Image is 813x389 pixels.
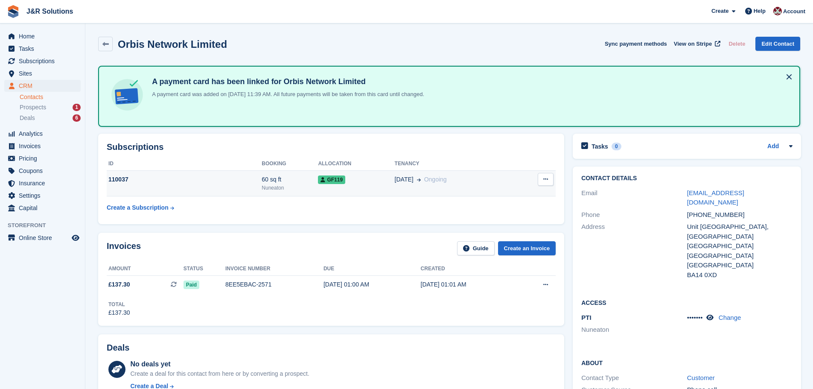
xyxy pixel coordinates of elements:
[323,280,421,289] div: [DATE] 01:00 AM
[109,77,145,113] img: card-linked-ebf98d0992dc2aeb22e95c0e3c79077019eb2392cfd83c6a337811c24bc77127.svg
[19,55,70,67] span: Subscriptions
[581,175,793,182] h2: Contact Details
[19,202,70,214] span: Capital
[4,177,81,189] a: menu
[687,260,793,270] div: [GEOGRAPHIC_DATA]
[19,128,70,140] span: Analytics
[184,281,199,289] span: Paid
[687,222,793,241] div: Unit [GEOGRAPHIC_DATA], [GEOGRAPHIC_DATA]
[225,262,323,276] th: Invoice number
[70,233,81,243] a: Preview store
[73,104,81,111] div: 1
[395,175,414,184] span: [DATE]
[19,165,70,177] span: Coupons
[20,93,81,101] a: Contacts
[108,301,130,308] div: Total
[687,374,715,381] a: Customer
[581,358,793,367] h2: About
[19,232,70,244] span: Online Store
[107,343,129,353] h2: Deals
[108,308,130,317] div: £137.30
[755,37,800,51] a: Edit Contact
[130,359,309,369] div: No deals yet
[498,241,556,255] a: Create an Invoice
[108,280,130,289] span: £137.30
[20,103,81,112] a: Prospects 1
[149,77,424,87] h4: A payment card has been linked for Orbis Network Limited
[323,262,421,276] th: Due
[674,40,712,48] span: View on Stripe
[605,37,667,51] button: Sync payment methods
[107,200,174,216] a: Create a Subscription
[107,157,262,171] th: ID
[107,241,141,255] h2: Invoices
[118,38,227,50] h2: Orbis Network Limited
[19,190,70,202] span: Settings
[711,7,728,15] span: Create
[4,165,81,177] a: menu
[4,43,81,55] a: menu
[687,189,744,206] a: [EMAIL_ADDRESS][DOMAIN_NAME]
[687,251,793,261] div: [GEOGRAPHIC_DATA]
[687,314,703,321] span: •••••••
[20,114,81,123] a: Deals 6
[581,314,591,321] span: PTI
[262,157,318,171] th: Booking
[19,30,70,42] span: Home
[107,262,184,276] th: Amount
[225,280,323,289] div: 8EE5EBAC-2571
[687,270,793,280] div: BA14 0XD
[581,222,687,280] div: Address
[581,298,793,307] h2: Access
[149,90,424,99] p: A payment card was added on [DATE] 11:39 AM. All future payments will be taken from this card unt...
[73,114,81,122] div: 6
[262,175,318,184] div: 60 sq ft
[19,80,70,92] span: CRM
[4,152,81,164] a: menu
[581,373,687,383] div: Contact Type
[395,157,515,171] th: Tenancy
[19,43,70,55] span: Tasks
[8,221,85,230] span: Storefront
[107,175,262,184] div: 110037
[4,128,81,140] a: menu
[318,157,394,171] th: Allocation
[4,30,81,42] a: menu
[184,262,225,276] th: Status
[130,369,309,378] div: Create a deal for this contact from here or by converting a prospect.
[783,7,805,16] span: Account
[687,241,793,251] div: [GEOGRAPHIC_DATA]
[19,67,70,79] span: Sites
[19,177,70,189] span: Insurance
[4,80,81,92] a: menu
[107,142,556,152] h2: Subscriptions
[262,184,318,192] div: Nuneaton
[670,37,722,51] a: View on Stripe
[4,67,81,79] a: menu
[19,140,70,152] span: Invoices
[719,314,741,321] a: Change
[4,190,81,202] a: menu
[20,103,46,111] span: Prospects
[767,142,779,152] a: Add
[754,7,766,15] span: Help
[23,4,76,18] a: J&R Solutions
[424,176,447,183] span: Ongoing
[421,280,518,289] div: [DATE] 01:01 AM
[581,325,687,335] li: Nuneaton
[421,262,518,276] th: Created
[687,210,793,220] div: [PHONE_NUMBER]
[7,5,20,18] img: stora-icon-8386f47178a22dfd0bd8f6a31ec36ba5ce8667c1dd55bd0f319d3a0aa187defe.svg
[457,241,495,255] a: Guide
[4,202,81,214] a: menu
[773,7,782,15] img: Julie Morgan
[612,143,621,150] div: 0
[19,152,70,164] span: Pricing
[4,55,81,67] a: menu
[20,114,35,122] span: Deals
[592,143,608,150] h2: Tasks
[107,203,169,212] div: Create a Subscription
[725,37,749,51] button: Delete
[4,232,81,244] a: menu
[581,188,687,208] div: Email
